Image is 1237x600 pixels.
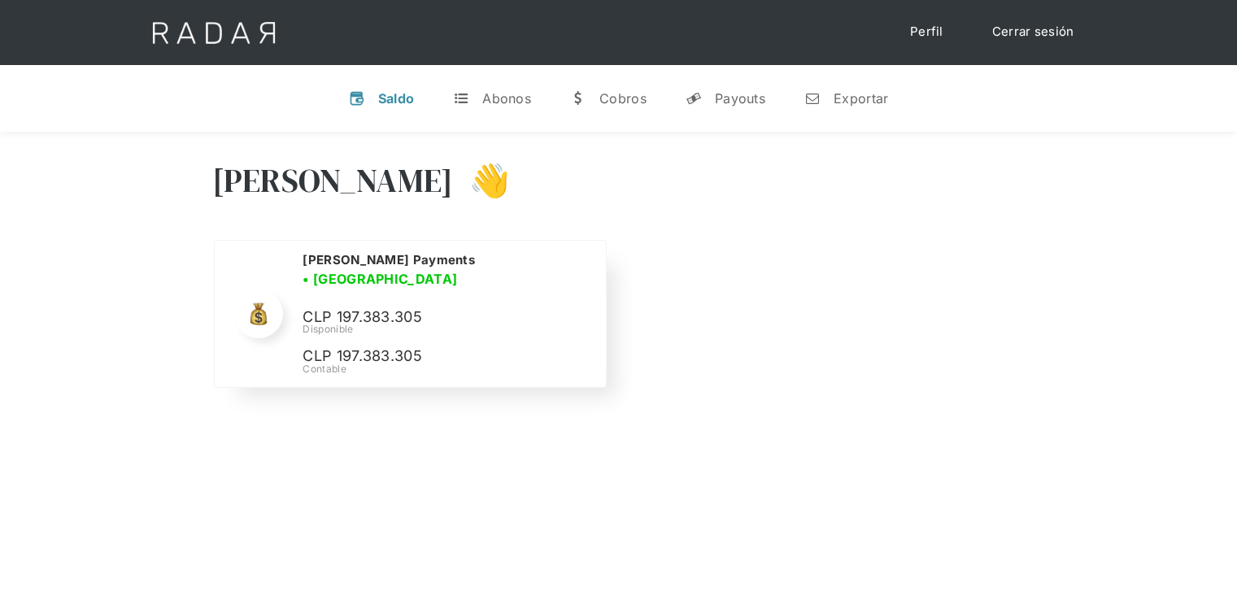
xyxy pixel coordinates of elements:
[976,16,1091,48] a: Cerrar sesión
[303,322,586,337] div: Disponible
[303,269,457,289] h3: • [GEOGRAPHIC_DATA]
[599,90,647,107] div: Cobros
[303,306,547,329] p: CLP 197.383.305
[303,345,547,368] p: CLP 197.383.305
[804,90,821,107] div: n
[303,362,586,376] div: Contable
[686,90,702,107] div: y
[378,90,415,107] div: Saldo
[834,90,888,107] div: Exportar
[894,16,960,48] a: Perfil
[482,90,531,107] div: Abonos
[212,160,454,201] h3: [PERSON_NAME]
[715,90,765,107] div: Payouts
[303,252,475,268] h2: [PERSON_NAME] Payments
[453,90,469,107] div: t
[453,160,510,201] h3: 👋
[349,90,365,107] div: v
[570,90,586,107] div: w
